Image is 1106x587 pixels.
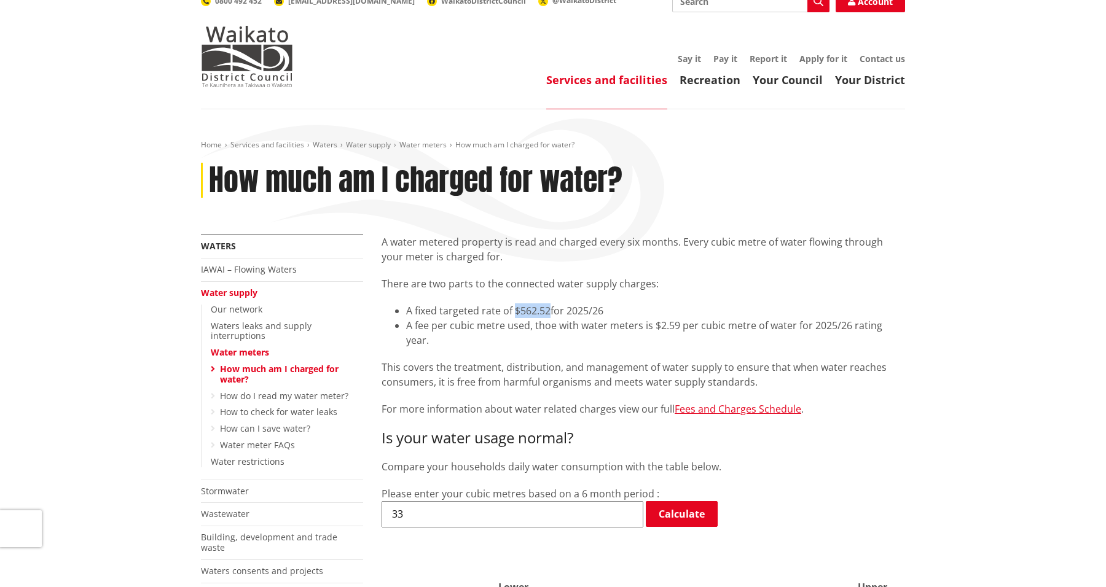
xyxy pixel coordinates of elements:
[220,439,295,451] a: Water meter FAQs
[546,72,667,87] a: Services and facilities
[201,240,236,252] a: Waters
[646,501,718,527] a: Calculate
[209,163,622,198] h1: How much am I charged for water?
[220,422,310,434] a: How can I save water?
[455,139,575,150] span: How much am I charged for water?
[860,53,905,64] a: Contact us
[201,531,337,553] a: Building, development and trade waste
[750,53,787,64] a: Report it
[382,487,659,500] label: Please enter your cubic metres based on a 6 month period :
[201,508,249,519] a: Wastewater
[382,276,905,291] p: There are two parts to the connected water supply charges:
[551,304,603,317] span: for 2025/26
[201,565,323,577] a: Waters consents and projects
[382,429,905,447] h3: Is your water usage normal?
[201,263,297,275] a: IAWAI – Flowing Waters
[406,318,905,348] li: A fee per cubic metre used, thoe with water meters is $2.59 per cubic metre of water for 2025/26 ...
[220,406,337,418] a: How to check for water leaks
[713,53,737,64] a: Pay it
[211,320,312,342] a: Waters leaks and supply interruptions
[220,363,339,385] a: How much am I charged for water?
[201,26,293,87] img: Waikato District Council - Te Kaunihera aa Takiwaa o Waikato
[799,53,847,64] a: Apply for it
[382,459,905,474] p: Compare your households daily water consumption with the table below.
[211,303,262,315] a: Our network
[382,235,905,264] p: A water metered property is read and charged every six months. Every cubic metre of water flowing...
[211,346,269,358] a: Water meters
[346,139,391,150] a: Water supply
[211,456,284,467] a: Water restrictions
[201,485,249,497] a: Stormwater
[201,139,222,150] a: Home
[678,53,701,64] a: Say it
[201,140,905,150] nav: breadcrumb
[680,72,740,87] a: Recreation
[406,304,551,317] span: A fixed targeted rate of $562.52
[220,390,348,402] a: How do I read my water meter?
[675,402,801,416] a: Fees and Charges Schedule
[313,139,337,150] a: Waters
[753,72,823,87] a: Your Council
[382,360,905,389] p: This covers the treatment, distribution, and management of water supply to ensure that when water...
[1049,535,1094,580] iframe: Messenger Launcher
[399,139,447,150] a: Water meters
[230,139,304,150] a: Services and facilities
[382,402,905,417] p: For more information about water related charges view our full .
[835,72,905,87] a: Your District
[201,287,257,298] a: Water supply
